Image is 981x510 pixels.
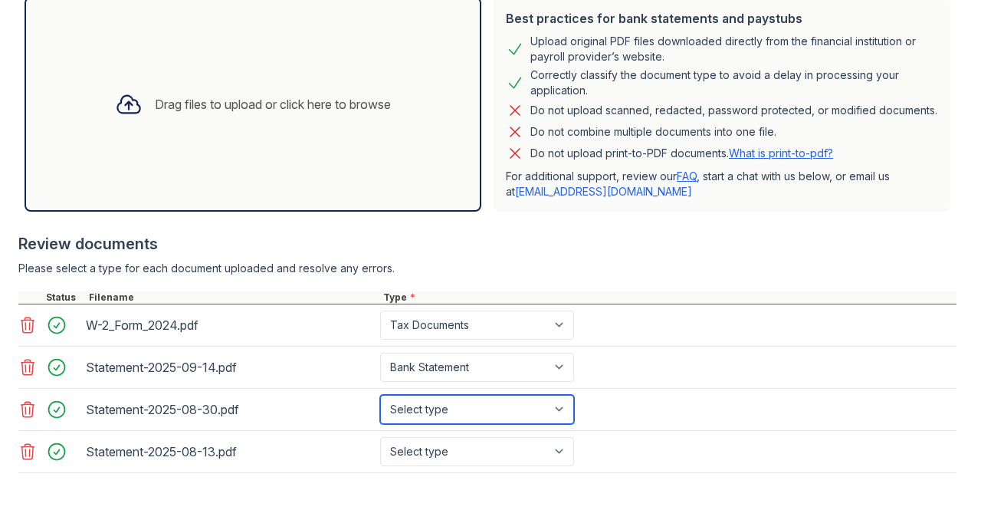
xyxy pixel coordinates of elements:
a: What is print-to-pdf? [729,146,833,160]
div: Statement-2025-08-30.pdf [86,397,374,422]
a: [EMAIL_ADDRESS][DOMAIN_NAME] [515,185,692,198]
div: Upload original PDF files downloaded directly from the financial institution or payroll provider’... [530,34,938,64]
p: Do not upload print-to-PDF documents. [530,146,833,161]
div: Type [380,291,956,304]
div: Status [43,291,86,304]
div: Review documents [18,233,956,255]
div: Drag files to upload or click here to browse [155,95,391,114]
div: Filename [86,291,380,304]
div: Correctly classify the document type to avoid a delay in processing your application. [530,67,938,98]
div: Please select a type for each document uploaded and resolve any errors. [18,261,956,276]
div: Best practices for bank statements and paystubs [506,9,938,28]
div: Statement-2025-09-14.pdf [86,355,374,380]
div: W-2_Form_2024.pdf [86,313,374,337]
p: For additional support, review our , start a chat with us below, or email us at [506,169,938,199]
div: Do not combine multiple documents into one file. [530,123,776,141]
div: Do not upload scanned, redacted, password protected, or modified documents. [530,101,937,120]
a: FAQ [677,169,697,183]
div: Statement-2025-08-13.pdf [86,439,374,464]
